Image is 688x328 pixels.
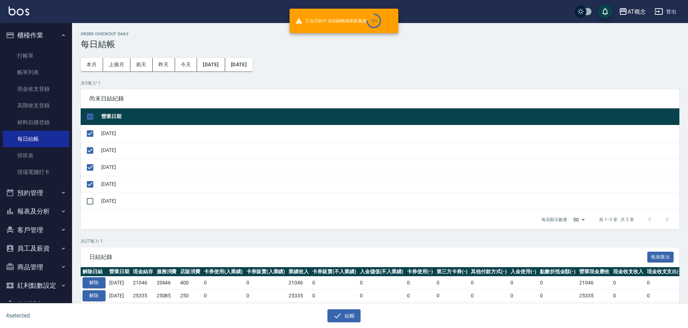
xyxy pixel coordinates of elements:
[81,238,679,244] p: 共 27 筆, 1 / 1
[405,289,435,302] td: 0
[202,302,245,315] td: 0
[577,289,611,302] td: 25335
[645,267,685,277] th: 現金收支支出(-)
[3,258,69,277] button: 商品管理
[538,302,578,315] td: 0
[611,289,645,302] td: 0
[9,6,29,15] img: Logo
[577,267,611,277] th: 營業現金應收
[598,4,612,19] button: save
[3,131,69,147] a: 每日結帳
[435,277,469,289] td: 0
[155,289,179,302] td: 25085
[99,193,679,210] td: [DATE]
[611,267,645,277] th: 現金收支收入
[6,311,171,320] h6: 4 selected
[245,267,287,277] th: 卡券販賣(入業績)
[627,7,646,16] div: AT概念
[3,48,69,64] a: 打帳單
[538,289,578,302] td: 0
[155,277,179,289] td: 20646
[82,290,106,301] button: 解除
[435,302,469,315] td: 0
[538,267,578,277] th: 點數折抵金額(-)
[645,289,685,302] td: 0
[287,289,311,302] td: 25335
[131,302,155,315] td: 46845
[577,277,611,289] td: 21046
[130,58,153,71] button: 前天
[81,80,679,86] p: 共 5 筆, 1 / 1
[178,289,202,302] td: 250
[155,267,179,277] th: 服務消費
[131,267,155,277] th: 現金結存
[107,289,131,302] td: [DATE]
[89,253,647,261] span: 日結紀錄
[652,5,679,18] button: 登出
[645,302,685,315] td: 0
[3,239,69,258] button: 員工及薪資
[435,267,469,277] th: 第三方卡券(-)
[178,302,202,315] td: 2970
[245,277,287,289] td: 0
[469,267,509,277] th: 其他付款方式(-)
[387,17,396,25] button: close
[405,277,435,289] td: 0
[131,277,155,289] td: 21046
[469,289,509,302] td: 0
[3,276,69,295] button: 紅利點數設定
[435,289,469,302] td: 0
[153,58,175,71] button: 昨天
[81,58,103,71] button: 本月
[3,202,69,221] button: 報表及分析
[3,147,69,164] a: 排班表
[3,114,69,131] a: 材料自購登錄
[99,159,679,176] td: [DATE]
[370,19,378,23] div: 75 %
[295,14,381,28] span: 正在日結中 請勿跳轉或刷新畫面
[577,302,611,315] td: 46845
[178,277,202,289] td: 400
[311,277,358,289] td: 0
[3,26,69,45] button: 櫃檯作業
[311,289,358,302] td: 0
[3,164,69,180] a: 現場電腦打卡
[611,277,645,289] td: 0
[611,302,645,315] td: 0
[3,221,69,239] button: 客戶管理
[202,277,245,289] td: 0
[225,58,253,71] button: [DATE]
[541,216,567,223] p: 每頁顯示數量
[509,302,538,315] td: 0
[358,267,406,277] th: 入金儲值(不入業績)
[3,97,69,114] a: 高階收支登錄
[99,108,679,125] th: 營業日期
[469,302,509,315] td: 0
[245,302,287,315] td: 0
[107,267,131,277] th: 營業日期
[509,277,538,289] td: 0
[3,295,69,314] button: 資料設定
[89,95,671,102] span: 尚未日結紀錄
[81,39,679,49] h3: 每日結帳
[202,289,245,302] td: 0
[570,210,588,229] div: 50
[99,176,679,193] td: [DATE]
[616,4,649,19] button: AT概念
[538,277,578,289] td: 0
[178,267,202,277] th: 店販消費
[202,267,245,277] th: 卡券使用(入業績)
[287,302,311,315] td: 46845
[103,58,130,71] button: 上個月
[469,277,509,289] td: 0
[358,289,406,302] td: 0
[327,309,361,323] button: 結帳
[99,142,679,159] td: [DATE]
[81,32,679,36] h2: Order checkout daily
[647,253,674,260] a: 報表匯出
[99,125,679,142] td: [DATE]
[509,289,538,302] td: 0
[311,267,358,277] th: 卡券販賣(不入業績)
[358,277,406,289] td: 0
[509,267,538,277] th: 入金使用(-)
